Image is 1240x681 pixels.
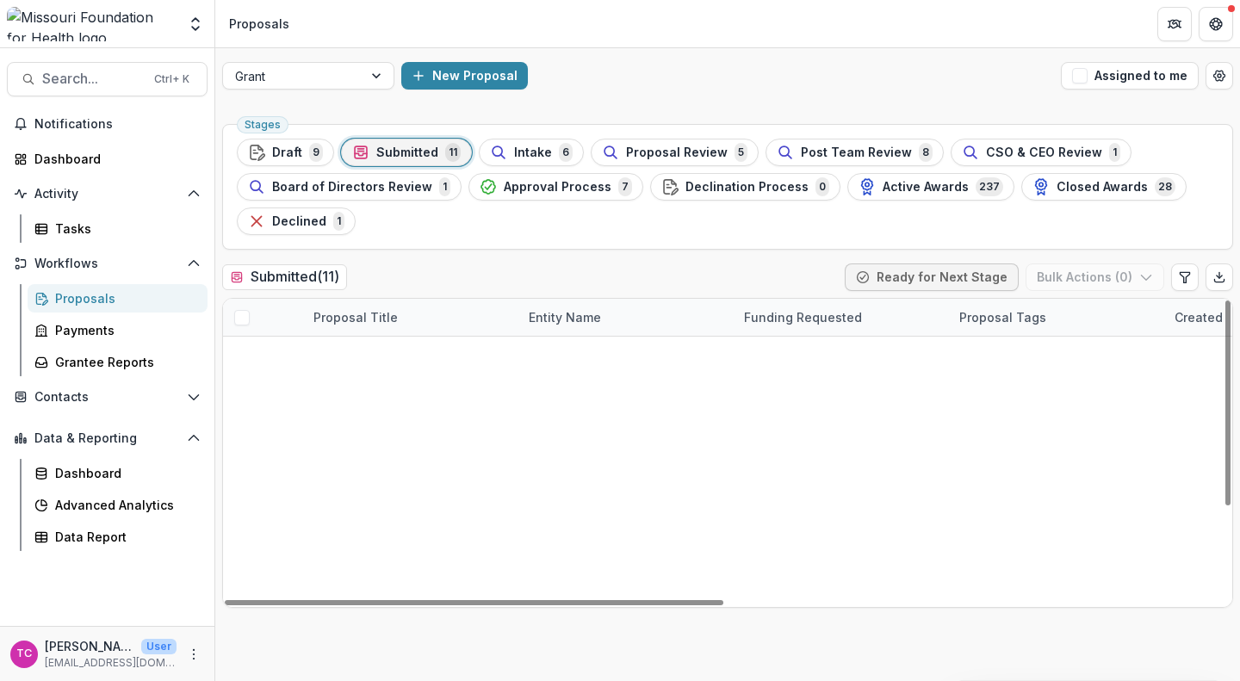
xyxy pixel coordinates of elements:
[1164,308,1233,326] div: Created
[845,263,1019,291] button: Ready for Next Stage
[685,180,809,195] span: Declination Process
[986,145,1102,160] span: CSO & CEO Review
[401,62,528,90] button: New Proposal
[55,496,194,514] div: Advanced Analytics
[559,143,573,162] span: 6
[16,648,32,659] div: Tori Cope
[55,464,194,482] div: Dashboard
[55,321,194,339] div: Payments
[28,523,208,551] a: Data Report
[309,143,323,162] span: 9
[949,308,1057,326] div: Proposal Tags
[618,177,632,196] span: 7
[183,7,208,41] button: Open entity switcher
[1026,263,1164,291] button: Bulk Actions (0)
[7,110,208,138] button: Notifications
[847,173,1014,201] button: Active Awards237
[883,180,969,195] span: Active Awards
[237,173,462,201] button: Board of Directors Review1
[518,299,734,336] div: Entity Name
[1171,263,1199,291] button: Edit table settings
[42,71,144,87] span: Search...
[949,299,1164,336] div: Proposal Tags
[28,284,208,313] a: Proposals
[229,15,289,33] div: Proposals
[303,308,408,326] div: Proposal Title
[34,150,194,168] div: Dashboard
[222,11,296,36] nav: breadcrumb
[7,7,177,41] img: Missouri Foundation for Health logo
[445,143,461,162] span: 11
[28,491,208,519] a: Advanced Analytics
[1021,173,1187,201] button: Closed Awards28
[55,528,194,546] div: Data Report
[735,143,747,162] span: 5
[1199,7,1233,41] button: Get Help
[333,212,344,231] span: 1
[34,187,180,201] span: Activity
[626,145,728,160] span: Proposal Review
[734,299,949,336] div: Funding Requested
[1061,62,1199,90] button: Assigned to me
[766,139,944,166] button: Post Team Review8
[272,180,432,195] span: Board of Directors Review
[1109,143,1120,162] span: 1
[237,207,356,235] button: Declined1
[7,180,208,207] button: Open Activity
[28,214,208,243] a: Tasks
[7,145,208,173] a: Dashboard
[183,644,204,665] button: More
[34,117,201,132] span: Notifications
[303,299,518,336] div: Proposal Title
[1206,263,1233,291] button: Export table data
[376,145,438,160] span: Submitted
[650,173,840,201] button: Declination Process0
[55,220,194,238] div: Tasks
[45,655,177,671] p: [EMAIL_ADDRESS][DOMAIN_NAME]
[734,308,872,326] div: Funding Requested
[7,62,208,96] button: Search...
[439,177,450,196] span: 1
[272,145,302,160] span: Draft
[151,70,193,89] div: Ctrl + K
[28,348,208,376] a: Grantee Reports
[7,424,208,452] button: Open Data & Reporting
[591,139,759,166] button: Proposal Review5
[34,257,180,271] span: Workflows
[1057,180,1148,195] span: Closed Awards
[34,431,180,446] span: Data & Reporting
[1157,7,1192,41] button: Partners
[55,289,194,307] div: Proposals
[1155,177,1175,196] span: 28
[28,316,208,344] a: Payments
[222,264,347,289] h2: Submitted ( 11 )
[272,214,326,229] span: Declined
[141,639,177,654] p: User
[28,459,208,487] a: Dashboard
[504,180,611,195] span: Approval Process
[45,637,134,655] p: [PERSON_NAME]
[7,383,208,411] button: Open Contacts
[514,145,552,160] span: Intake
[7,250,208,277] button: Open Workflows
[55,353,194,371] div: Grantee Reports
[341,139,472,166] button: Submitted11
[479,139,584,166] button: Intake6
[815,177,829,196] span: 0
[951,139,1131,166] button: CSO & CEO Review1
[1206,62,1233,90] button: Open table manager
[801,145,912,160] span: Post Team Review
[245,119,281,131] span: Stages
[237,139,334,166] button: Draft9
[34,390,180,405] span: Contacts
[976,177,1003,196] span: 237
[518,308,611,326] div: Entity Name
[468,173,643,201] button: Approval Process7
[919,143,933,162] span: 8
